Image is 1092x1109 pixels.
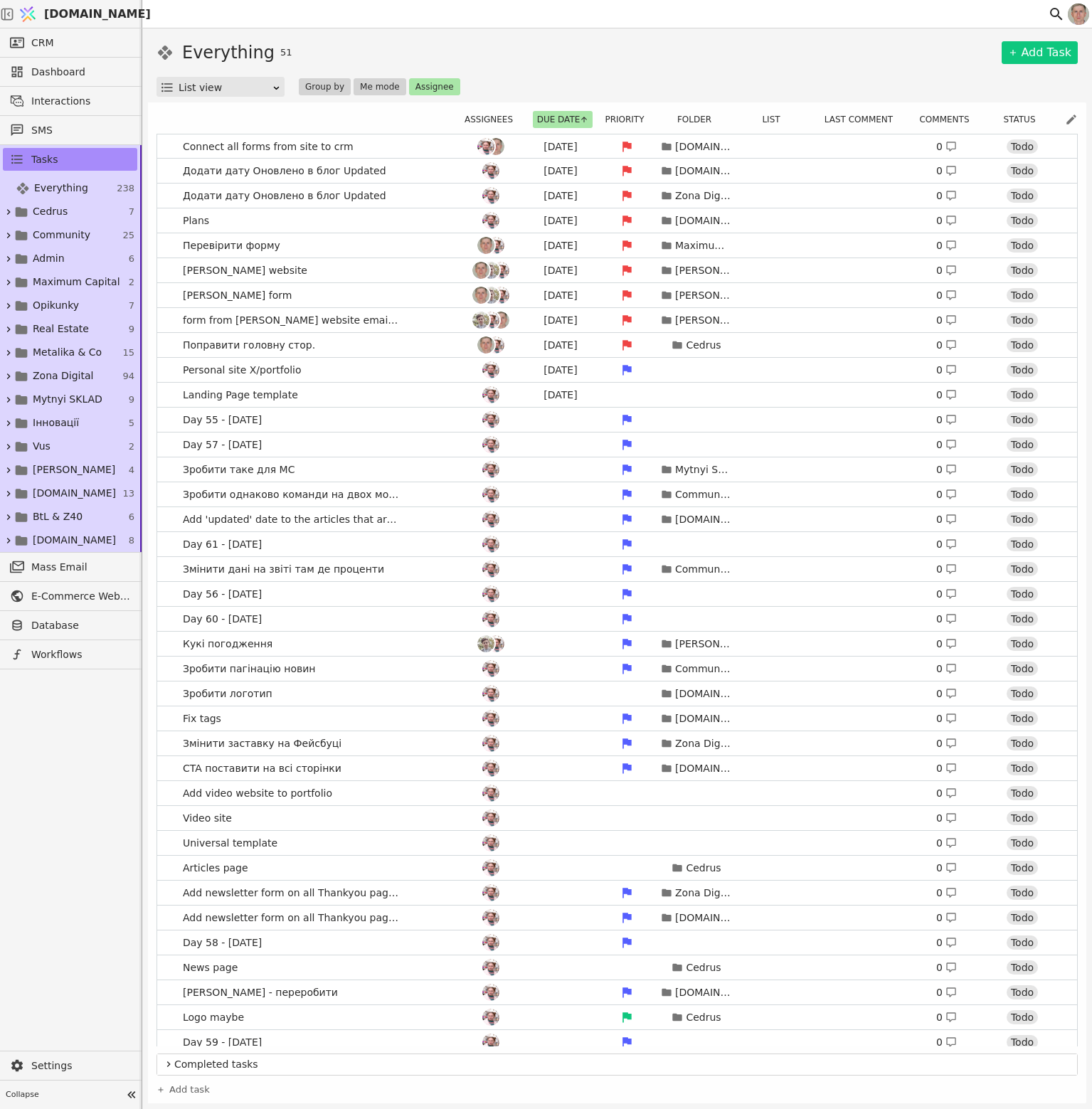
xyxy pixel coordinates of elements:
[177,733,347,754] span: Змінити заставку на Фейсбуці
[354,78,406,95] button: Me mode
[482,511,499,528] img: Хр
[1011,363,1034,377] span: Todo
[129,299,134,313] span: 7
[675,139,732,154] p: [DOMAIN_NAME]
[663,111,734,128] div: Folder
[482,884,499,901] img: Хр
[157,433,1077,457] a: Day 57 - [DATE]Хр0 Todo
[1011,1010,1034,1024] span: Todo
[482,386,499,403] img: Хр
[177,137,359,157] span: Connect all forms from site to crm
[117,181,134,196] span: 238
[936,587,957,602] div: 0
[675,761,732,776] p: [DOMAIN_NAME]
[936,811,957,826] div: 0
[675,487,732,502] p: Community
[686,1010,721,1025] p: Cedrus
[482,984,499,1001] img: Хр
[482,810,499,827] img: Хр
[482,312,499,329] img: Хр
[3,148,137,171] a: Tasks
[33,439,51,454] span: Vus
[675,686,732,701] p: [DOMAIN_NAME]
[936,637,957,652] div: 0
[129,534,134,548] span: 8
[177,808,263,829] span: Video site
[482,212,499,229] img: Хр
[482,909,499,926] img: Хр
[157,208,1077,233] a: PlansХр[DATE][DOMAIN_NAME]0 Todo
[936,537,957,552] div: 0
[533,111,593,128] button: Due date
[675,911,732,925] p: [DOMAIN_NAME]
[482,685,499,702] img: Хр
[936,313,957,328] div: 0
[33,462,115,477] span: [PERSON_NAME]
[673,111,724,128] button: Folder
[936,338,957,353] div: 0
[177,1007,263,1028] span: Logo maybe
[1011,164,1034,178] span: Todo
[477,138,494,155] img: Хр
[177,360,307,381] span: Personal site X/portfolio
[1011,861,1034,875] span: Todo
[157,482,1077,506] a: Зробити однаково команди на двох мовахХрCommunity0 Todo
[936,413,957,428] div: 0
[177,435,267,455] span: Day 57 - [DATE]
[817,111,909,128] div: Last comment
[1011,786,1034,800] span: Todo
[157,457,1077,482] a: Зробити таке для МСХрMytnyi SKLAD0 Todo
[3,60,137,83] a: Dashboard
[936,139,957,154] div: 0
[529,164,593,179] div: [DATE]
[482,287,499,304] img: Ad
[915,111,982,128] div: Comments
[177,908,405,928] span: Add newsletter form on all Thankyou pages
[482,262,499,279] img: Ad
[936,1010,957,1025] div: 0
[1011,562,1034,576] span: Todo
[600,111,657,128] div: Priority
[33,204,68,219] span: Cedrus
[936,612,957,627] div: 0
[1068,4,1089,25] img: 1560949290925-CROPPED-IMG_0201-2-.jpg
[936,861,957,876] div: 0
[157,930,1077,955] a: Day 58 - [DATE]Хр0 Todo
[482,834,499,851] img: Хр
[157,557,1077,581] a: Змінити дані на звіті там де процентиХрCommunity0 Todo
[936,213,957,228] div: 0
[492,312,509,329] img: Ро
[1011,313,1034,327] span: Todo
[936,786,957,801] div: 0
[936,711,957,726] div: 0
[177,260,313,281] span: [PERSON_NAME] website
[31,65,130,80] span: Dashboard
[999,111,1048,128] button: Status
[529,313,593,328] div: [DATE]
[1011,612,1034,626] span: Todo
[487,138,504,155] img: Ро
[936,189,957,203] div: 0
[157,408,1077,432] a: Day 55 - [DATE]Хр0 Todo
[482,610,499,627] img: Хр
[177,509,405,530] span: Add 'updated' date to the articles that are updated
[1011,413,1034,427] span: Todo
[157,258,1077,282] a: [PERSON_NAME] websiteРоAdХр[DATE][PERSON_NAME]0 Todo
[14,1,142,28] a: [DOMAIN_NAME]
[461,111,525,128] div: Assignees
[3,585,137,607] a: E-Commerce Web Development at Zona Digital Agency
[477,336,494,354] img: Ро
[482,660,499,677] img: Хр
[31,123,130,138] span: SMS
[177,858,263,879] span: Articles page
[31,36,54,51] span: CRM
[936,761,957,776] div: 0
[177,833,283,854] span: Universal template
[1011,462,1034,477] span: Todo
[1002,41,1078,64] a: Add Task
[675,637,732,652] p: [PERSON_NAME]
[482,785,499,802] img: Хр
[1011,487,1034,502] span: Todo
[529,139,593,154] div: [DATE]
[299,78,351,95] button: Group by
